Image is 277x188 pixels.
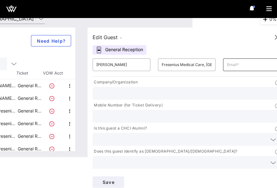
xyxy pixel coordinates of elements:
[17,79,42,92] p: General R…
[93,148,237,155] p: Does this guest identify as [DEMOGRAPHIC_DATA]/[DEMOGRAPHIC_DATA]?
[17,92,42,105] p: General R…
[120,35,122,40] span: -
[31,35,71,46] button: Need Help?
[16,70,42,76] span: Ticket
[17,105,42,117] p: General R…
[96,60,147,70] input: First Name*
[17,130,42,143] p: General R…
[93,79,138,86] p: Company/Organization
[162,60,212,70] input: Last Name*
[42,70,64,76] span: VOW Acct
[93,171,132,178] p: Dietary Restrictions
[98,179,119,185] span: Save
[93,102,163,109] p: Mobile Number (for Ticket Delivery)
[93,45,146,55] div: General Reception
[227,60,277,70] input: Email*
[36,38,66,44] span: Need Help?
[93,176,124,188] button: Save
[17,117,42,130] p: General R…
[93,125,147,132] p: Is this guest a CHCI Alumni?
[17,143,42,155] p: General R…
[93,33,122,42] div: Edit Guest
